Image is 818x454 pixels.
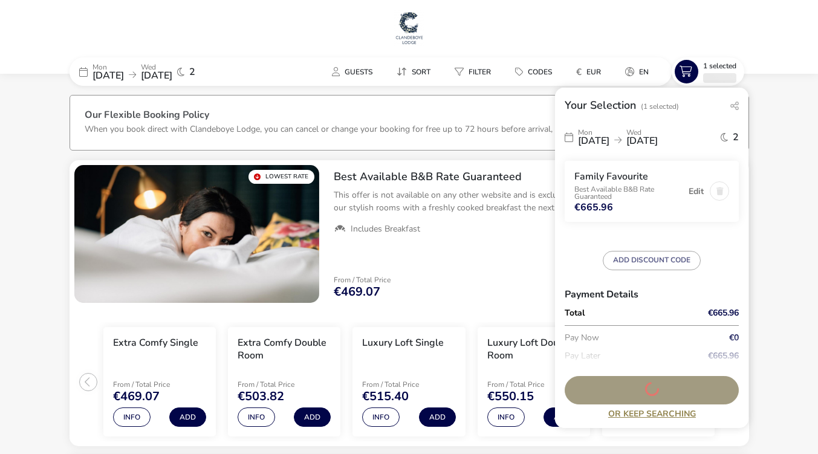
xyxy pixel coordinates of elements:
[169,407,206,427] button: Add
[469,67,491,77] span: Filter
[334,170,739,184] h2: Best Available B&B Rate Guaranteed
[586,67,601,77] span: EUR
[222,322,346,442] swiper-slide: 2 / 5
[85,123,654,135] p: When you book direct with Clandeboye Lodge, you can cancel or change your booking for free up to ...
[574,186,683,200] p: Best Available B&B Rate Guaranteed
[97,322,222,442] swiper-slide: 1 / 5
[639,67,649,77] span: en
[238,381,331,388] p: From / Total Price
[113,407,151,427] button: Info
[528,67,552,77] span: Codes
[615,63,663,80] naf-pibe-menu-bar-item: en
[113,337,198,349] h3: Extra Comfy Single
[641,102,679,111] span: (1 Selected)
[334,286,380,298] span: €469.07
[294,407,331,427] button: Add
[362,407,400,427] button: Info
[729,334,739,342] span: €0
[574,170,683,183] h3: Family Favourite
[113,391,160,403] span: €469.07
[141,63,172,71] p: Wed
[74,165,319,303] swiper-slide: 1 / 1
[238,337,331,362] h3: Extra Comfy Double Room
[487,337,580,362] h3: Luxury Loft Double Room
[565,98,636,112] h2: Your Selection
[334,189,739,214] p: This offer is not available on any other website and is exclusive to you! Enjoy an overnight stay...
[565,347,704,365] p: Pay Later
[615,63,658,80] button: en
[672,57,744,86] button: 1 Selected
[248,170,314,184] div: Lowest Rate
[85,110,734,123] h3: Our Flexible Booking Policy
[626,129,658,136] p: Wed
[578,134,609,148] span: [DATE]
[346,322,471,442] swiper-slide: 3 / 5
[487,381,580,388] p: From / Total Price
[472,322,596,442] swiper-slide: 4 / 5
[733,132,739,142] span: 2
[351,224,420,235] span: Includes Breakfast
[544,407,580,427] button: Add
[576,66,582,78] i: €
[141,69,172,82] span: [DATE]
[419,407,456,427] button: Add
[578,129,609,136] p: Mon
[324,160,749,245] div: Best Available B&B Rate GuaranteedThis offer is not available on any other website and is exclusi...
[412,67,430,77] span: Sort
[362,337,444,349] h3: Luxury Loft Single
[445,63,505,80] naf-pibe-menu-bar-item: Filter
[334,276,391,284] p: From / Total Price
[574,203,613,212] span: €665.96
[566,63,611,80] button: €EUR
[362,391,409,403] span: €515.40
[708,309,739,317] span: €665.96
[505,63,562,80] button: Codes
[445,63,501,80] button: Filter
[708,352,739,360] span: €665.96
[322,63,387,80] naf-pibe-menu-bar-item: Guests
[505,63,566,80] naf-pibe-menu-bar-item: Codes
[362,381,455,388] p: From / Total Price
[487,407,525,427] button: Info
[626,134,658,148] span: [DATE]
[387,63,445,80] naf-pibe-menu-bar-item: Sort
[565,123,739,151] div: Mon[DATE]Wed[DATE]2
[487,391,534,403] span: €550.15
[565,309,704,317] p: Total
[93,69,124,82] span: [DATE]
[566,63,615,80] naf-pibe-menu-bar-item: €EUR
[703,61,736,71] span: 1 Selected
[70,57,251,86] div: Mon[DATE]Wed[DATE]2
[603,251,701,270] button: ADD DISCOUNT CODE
[565,280,739,309] h3: Payment Details
[394,10,424,46] img: Main Website
[238,391,284,403] span: €503.82
[672,57,749,86] naf-pibe-menu-bar-item: 1 Selected
[113,381,206,388] p: From / Total Price
[387,63,440,80] button: Sort
[689,187,704,196] button: Edit
[565,409,739,418] a: Or Keep Searching
[238,407,275,427] button: Info
[565,329,704,347] p: Pay Now
[345,67,372,77] span: Guests
[322,63,382,80] button: Guests
[93,63,124,71] p: Mon
[189,67,195,77] span: 2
